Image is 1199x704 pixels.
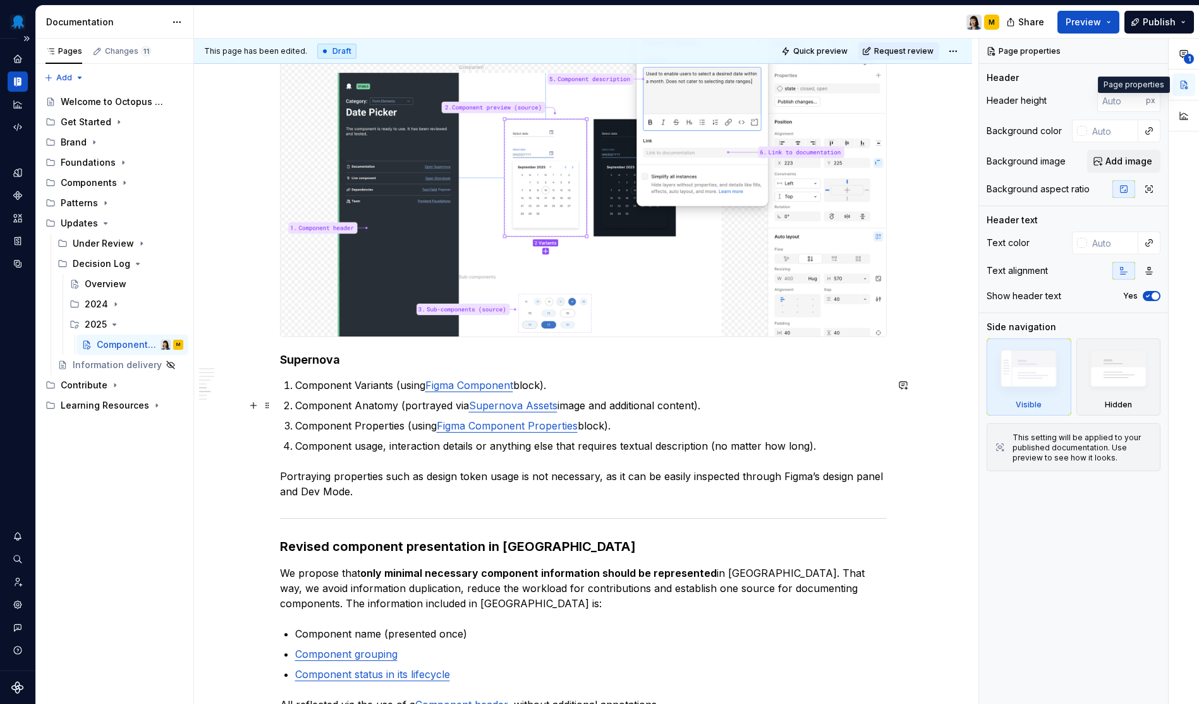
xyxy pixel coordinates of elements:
[1087,232,1138,254] input: Auto
[987,214,1038,226] div: Header text
[987,94,1047,107] div: Header height
[40,112,188,132] div: Get Started
[8,231,28,251] a: Storybook stories
[1143,16,1176,28] span: Publish
[1018,16,1044,28] span: Share
[469,399,557,412] a: Supernova Assets
[295,398,887,413] p: Component Anatomy (portrayed via image and additional content).
[61,136,87,149] div: Brand
[874,46,934,56] span: Request review
[1105,400,1132,410] div: Hidden
[105,46,151,56] div: Changes
[52,233,188,254] div: Under Review
[40,395,188,416] div: Learning Resources
[987,183,1090,195] div: Background aspect ratio
[8,185,28,206] a: Components
[8,117,28,137] a: Code automation
[295,648,398,660] a: Component grouping
[8,526,28,547] button: Notifications
[73,237,134,250] div: Under Review
[85,278,126,290] div: Overview
[40,173,188,193] div: Components
[280,469,887,499] p: Portraying properties such as design token usage is not necessary, as it can be easily inspected ...
[280,565,887,611] p: We propose that in [GEOGRAPHIC_DATA]. That way, we avoid information duplication, reduce the work...
[295,378,887,393] p: Component Variants (using block).
[10,15,25,30] img: fcf53608-4560-46b3-9ec6-dbe177120620.png
[987,237,1030,249] div: Text color
[97,338,158,351] div: Component documentation in [GEOGRAPHIC_DATA]
[76,335,188,355] a: Component documentation in [GEOGRAPHIC_DATA]Karolina SzczurM
[295,418,887,433] p: Component Properties (using block).
[85,298,108,311] div: 2024
[8,572,28,592] a: Invite team
[46,46,82,56] div: Pages
[8,163,28,183] a: Design tokens
[11,681,24,694] svg: Supernova Logo
[1123,291,1138,301] label: Yes
[52,355,188,375] a: Information delivery
[8,254,28,274] a: Data sources
[8,94,28,114] a: Analytics
[176,338,180,351] div: M
[280,352,887,367] h4: Supernova
[8,595,28,615] a: Settings
[425,379,513,392] a: Figma Component
[1066,16,1101,28] span: Preview
[8,208,28,228] div: Assets
[52,254,188,274] div: Decision Log
[280,538,887,555] h3: Revised component presentation in [GEOGRAPHIC_DATA]
[295,668,450,681] a: Component status in its lifecycle
[61,116,111,128] div: Get Started
[8,617,28,638] button: Contact support
[73,257,130,270] div: Decision Log
[61,217,98,230] div: Updates
[295,438,887,454] p: Component usage, interaction details or anything else that requires textual description (no matte...
[85,318,107,331] div: 2025
[161,340,171,350] img: Karolina Szczur
[46,16,166,28] div: Documentation
[64,294,188,314] div: 2024
[1087,120,1138,142] input: Auto
[1105,155,1152,168] span: Add image
[18,30,35,47] button: Expand sidebar
[8,549,28,569] div: Search ⌘K
[1124,11,1194,34] button: Publish
[40,69,88,87] button: Add
[777,42,853,60] button: Quick preview
[437,419,578,432] a: Figma Component Properties
[360,567,717,579] strong: only minimal necessary component information should be represented
[987,338,1071,416] div: Visible
[987,125,1062,137] div: Background color
[987,71,1019,84] div: Header
[1016,400,1042,410] div: Visible
[295,626,887,641] p: Component name (presented once)
[64,274,188,294] a: Overview
[987,264,1048,277] div: Text alignment
[1098,77,1170,93] div: Page properties
[8,49,28,69] a: Home
[40,213,188,233] div: Updates
[56,73,72,83] span: Add
[40,152,188,173] div: Foundations
[987,290,1061,302] div: Show header text
[1087,150,1160,173] button: Add image
[61,156,116,169] div: Foundations
[8,71,28,92] a: Documentation
[61,176,117,189] div: Components
[1076,338,1161,416] div: Hidden
[858,42,939,60] button: Request review
[987,321,1056,333] div: Side navigation
[61,96,165,108] div: Welcome to Octopus Design System
[1000,11,1052,34] button: Share
[64,314,188,335] div: 2025
[1184,54,1194,64] span: 1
